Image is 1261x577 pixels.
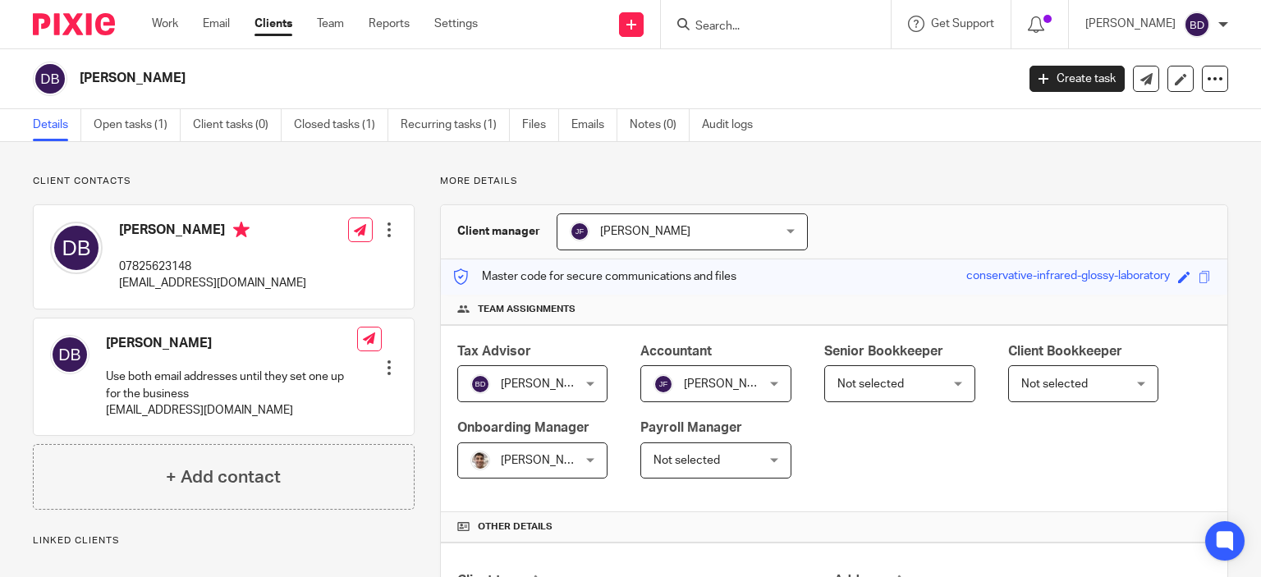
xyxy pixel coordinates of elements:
[1029,66,1125,92] a: Create task
[106,369,357,402] p: Use both email addresses until they set one up for the business
[684,378,774,390] span: [PERSON_NAME]
[233,222,250,238] i: Primary
[193,109,282,141] a: Client tasks (0)
[119,222,306,242] h4: [PERSON_NAME]
[369,16,410,32] a: Reports
[457,223,540,240] h3: Client manager
[837,378,904,390] span: Not selected
[106,402,357,419] p: [EMAIL_ADDRESS][DOMAIN_NAME]
[119,259,306,275] p: 07825623148
[294,109,388,141] a: Closed tasks (1)
[1184,11,1210,38] img: svg%3E
[401,109,510,141] a: Recurring tasks (1)
[50,335,89,374] img: svg%3E
[931,18,994,30] span: Get Support
[653,455,720,466] span: Not selected
[1021,378,1088,390] span: Not selected
[80,70,820,87] h2: [PERSON_NAME]
[824,345,943,358] span: Senior Bookkeeper
[570,222,589,241] img: svg%3E
[640,345,712,358] span: Accountant
[600,226,690,237] span: [PERSON_NAME]
[457,345,531,358] span: Tax Advisor
[630,109,690,141] a: Notes (0)
[457,421,589,434] span: Onboarding Manager
[478,303,575,316] span: Team assignments
[33,175,415,188] p: Client contacts
[522,109,559,141] a: Files
[470,451,490,470] img: PXL_20240409_141816916.jpg
[119,275,306,291] p: [EMAIL_ADDRESS][DOMAIN_NAME]
[966,268,1170,286] div: conservative-infrared-glossy-laboratory
[33,109,81,141] a: Details
[440,175,1228,188] p: More details
[702,109,765,141] a: Audit logs
[470,374,490,394] img: svg%3E
[33,534,415,547] p: Linked clients
[317,16,344,32] a: Team
[571,109,617,141] a: Emails
[434,16,478,32] a: Settings
[694,20,841,34] input: Search
[94,109,181,141] a: Open tasks (1)
[33,62,67,96] img: svg%3E
[453,268,736,285] p: Master code for secure communications and files
[106,335,357,352] h4: [PERSON_NAME]
[478,520,553,533] span: Other details
[1008,345,1122,358] span: Client Bookkeeper
[33,13,115,35] img: Pixie
[203,16,230,32] a: Email
[254,16,292,32] a: Clients
[501,455,591,466] span: [PERSON_NAME]
[166,465,281,490] h4: + Add contact
[501,378,591,390] span: [PERSON_NAME]
[50,222,103,274] img: svg%3E
[640,421,742,434] span: Payroll Manager
[152,16,178,32] a: Work
[653,374,673,394] img: svg%3E
[1085,16,1176,32] p: [PERSON_NAME]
